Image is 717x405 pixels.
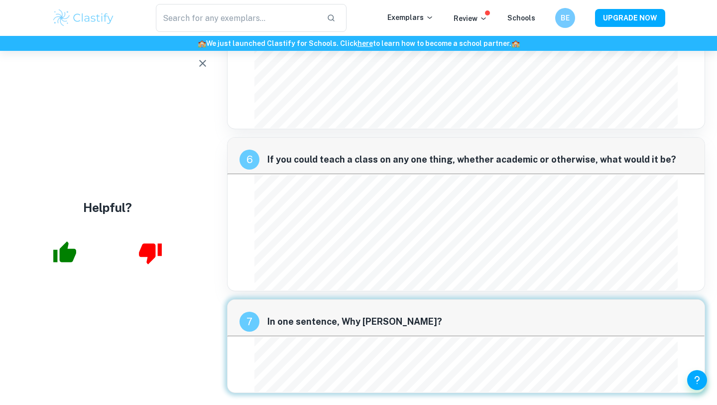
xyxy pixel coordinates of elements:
div: recipe [239,312,259,332]
span: 🏫 [511,39,520,47]
p: Exemplars [387,12,434,23]
div: recipe [239,150,259,170]
h6: We just launched Clastify for Schools. Click to learn how to become a school partner. [2,38,715,49]
span: 🏫 [198,39,206,47]
h4: Helpful? [83,199,132,216]
span: In one sentence, Why [PERSON_NAME]? [267,315,693,329]
p: Review [454,13,487,24]
button: Help and Feedback [687,370,707,390]
input: Search for any exemplars... [156,4,319,32]
img: Clastify logo [52,8,115,28]
span: If you could teach a class on any one thing, whether academic or otherwise, what would it be? [267,153,693,167]
a: Schools [507,14,535,22]
button: BE [555,8,575,28]
h6: BE [560,12,571,23]
button: UPGRADE NOW [595,9,665,27]
a: here [358,39,373,47]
